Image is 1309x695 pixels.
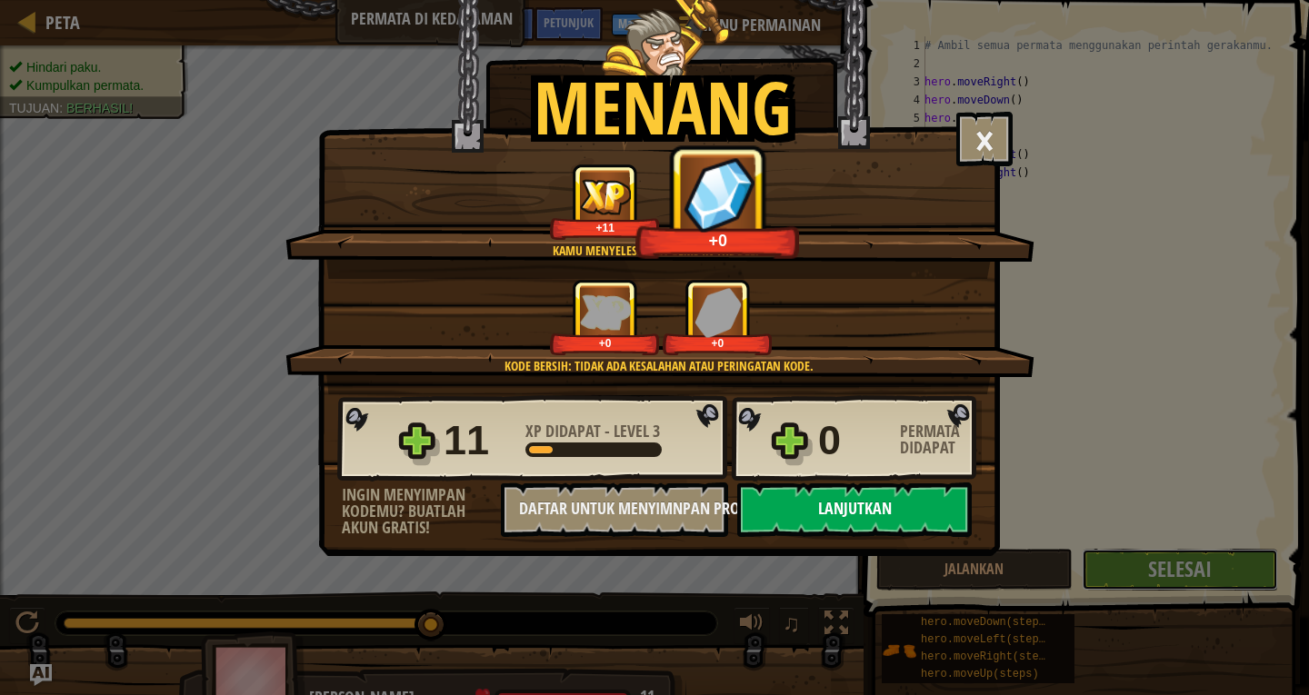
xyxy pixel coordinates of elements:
div: Kamu menyelesaikan Gems in the Deep. [372,242,945,260]
img: XP Didapat [580,179,631,214]
div: Kode bersih: tidak ada kesalahan atau peringatan kode. [372,357,945,375]
div: +0 [641,230,795,251]
img: Permata Didapat [694,287,742,337]
span: Level [610,420,653,442]
img: Permata Didapat [674,149,763,238]
div: Permata Didapat [900,423,982,456]
div: 11 [444,412,515,470]
div: 0 [818,412,889,470]
h1: Menang [534,67,791,147]
span: 3 [653,420,660,442]
span: XP Didapat [525,420,605,442]
button: × [956,112,1013,166]
div: - [525,423,660,440]
div: +0 [666,336,769,350]
button: Daftar untuk Menyimnpan Proses [501,482,728,537]
button: Lanjutkan [737,482,972,537]
img: XP Didapat [580,294,631,330]
div: Ingin menyimpan kodemu? Buatlah akun gratis! [342,487,501,536]
div: +0 [554,336,656,350]
div: +11 [554,221,656,234]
